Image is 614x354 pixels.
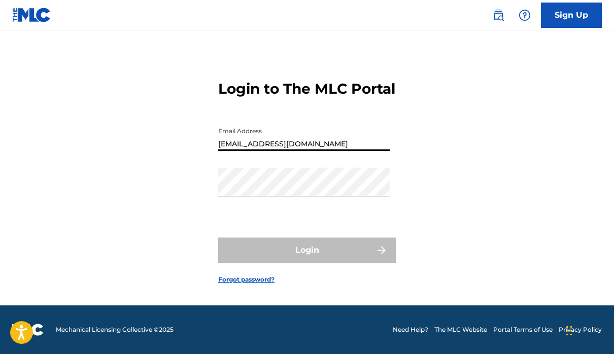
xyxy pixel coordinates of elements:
a: The MLC Website [434,325,487,334]
a: Privacy Policy [559,325,602,334]
img: MLC Logo [12,8,51,22]
a: Portal Terms of Use [493,325,553,334]
img: logo [12,324,44,336]
a: Need Help? [393,325,428,334]
div: Help [515,5,535,25]
a: Public Search [488,5,508,25]
span: Mechanical Licensing Collective © 2025 [56,325,174,334]
div: Drag [566,316,572,346]
a: Sign Up [541,3,602,28]
h3: Login to The MLC Portal [218,80,395,98]
img: search [492,9,504,21]
iframe: Chat Widget [563,305,614,354]
img: help [519,9,531,21]
a: Forgot password? [218,275,275,284]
